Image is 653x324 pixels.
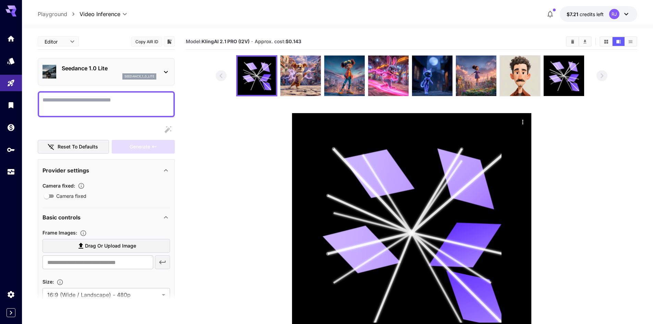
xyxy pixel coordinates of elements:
[62,64,156,72] p: Seedance 1.0 Lite
[7,101,15,109] div: Library
[567,37,579,46] button: Clear All
[500,56,540,96] img: 7b5sZ4AAAAGSURBVAMA+vkNJGwBT24AAAAASUVORK5CYII=
[43,213,81,221] p: Basic controls
[47,291,159,299] span: 16:9 (Wide / Landscape) - 480p
[580,11,604,17] span: credits left
[567,11,580,17] span: $7.21
[43,209,170,226] div: Basic controls
[7,168,15,176] div: Usage
[600,37,612,46] button: Show media in grid view
[613,37,625,46] button: Show media in video view
[186,38,250,44] span: Model:
[43,61,170,82] div: Seedance 1.0 Liteseedance_1_0_lite
[38,10,67,18] a: Playground
[609,9,619,19] div: RJ
[131,37,162,47] button: Copy AIR ID
[7,145,15,154] div: API Keys
[80,10,120,18] span: Video Inference
[43,166,89,175] p: Provider settings
[560,6,637,22] button: $7.20641RJ
[518,117,528,127] div: Actions
[456,56,496,96] img: 84CUXwAAAAZJREFUAwB50tlwLqdqTAAAAABJRU5ErkJggg==
[368,56,409,96] img: 4GvvswAAAAGSURBVAMAaEnRQjdK1i8AAAAASUVORK5CYII=
[255,38,301,44] span: Approx. cost:
[43,162,170,179] div: Provider settings
[7,34,15,43] div: Home
[124,74,154,79] p: seedance_1_0_lite
[251,37,253,46] p: ·
[579,37,591,46] button: Download All
[600,36,637,47] div: Show media in grid viewShow media in video viewShow media in list view
[38,140,109,154] button: Reset to defaults
[43,230,77,236] span: Frame Images :
[56,192,86,200] span: Camera fixed
[77,230,89,237] button: Upload frame images.
[166,37,172,46] button: Add to library
[54,279,66,286] button: Adjust the dimensions of the generated image by specifying its width and height in pixels, or sel...
[38,10,80,18] nav: breadcrumb
[202,38,250,44] b: KlingAI 2.1 PRO (I2V)
[567,11,604,18] div: $7.20641
[43,239,170,253] label: Drag or upload image
[625,37,637,46] button: Show media in list view
[280,56,321,96] img: 9WUo48AAAABklEQVQDAMw1j4dnno+sAAAAAElFTkSuQmCC
[412,56,452,96] img: 5jXgYwAAAAGSURBVAMAbKCEKQO3u5YAAAAASUVORK5CYII=
[7,308,15,317] button: Expand sidebar
[7,123,15,132] div: Wallet
[7,290,15,299] div: Settings
[7,57,15,65] div: Models
[7,79,15,87] div: Playground
[324,56,365,96] img: jniuNQAAAAZJREFUAwCRQvt9GXyB9gAAAABJRU5ErkJggg==
[566,36,592,47] div: Clear AllDownload All
[286,38,301,44] b: $0.143
[45,38,66,45] span: Editor
[43,183,75,189] span: Camera fixed :
[85,242,136,250] span: Drag or upload image
[43,279,54,285] span: Size :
